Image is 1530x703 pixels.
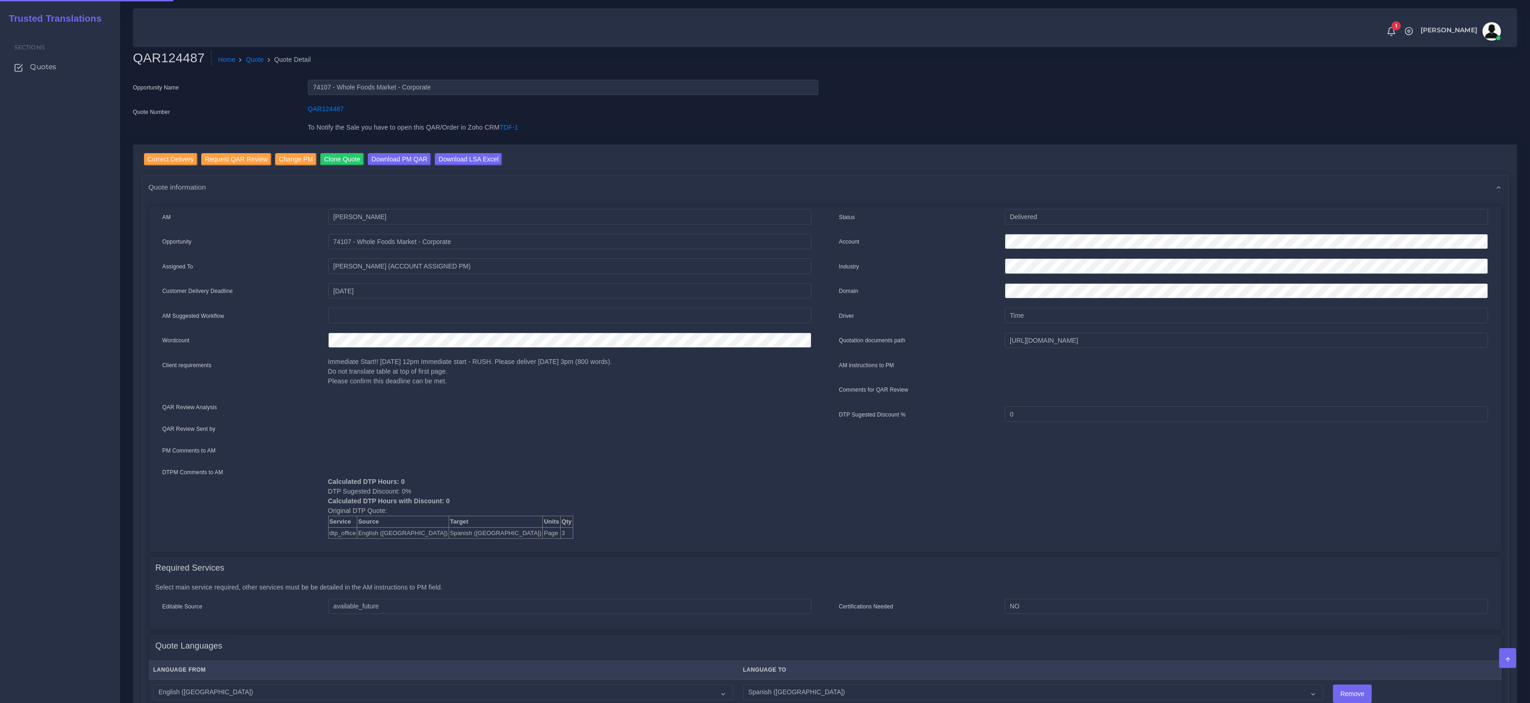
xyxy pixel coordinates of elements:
label: DTP Sugested Discount % [839,411,906,419]
label: Opportunity [162,238,192,246]
h2: Trusted Translations [2,13,102,24]
span: Quote information [149,182,206,192]
p: Select main service required, other services must be be detailed in the AM instructions to PM field. [156,583,1495,592]
li: Quote Detail [264,55,311,65]
input: Request QAR Review [201,153,271,166]
a: Trusted Translations [2,11,102,26]
td: dtp_office [328,527,357,539]
input: Download LSA Excel [435,153,502,166]
td: English ([GEOGRAPHIC_DATA]) [357,527,449,539]
label: Account [839,238,859,246]
span: 1 [1392,21,1401,30]
label: Comments for QAR Review [839,386,908,394]
input: Clone Quote [320,153,364,166]
label: AM Suggested Workflow [162,312,224,320]
a: Quotes [7,57,113,77]
a: Quote [246,55,264,65]
img: avatar [1482,22,1501,41]
a: 1 [1383,26,1399,36]
label: Wordcount [162,336,190,345]
td: Spanish ([GEOGRAPHIC_DATA]) [449,527,543,539]
label: Assigned To [162,262,193,271]
label: Quotation documents path [839,336,906,345]
th: Language To [738,661,1328,679]
div: Quote information [142,175,1508,199]
label: Client requirements [162,361,212,369]
label: Driver [839,312,854,320]
span: [PERSON_NAME] [1421,27,1477,33]
h2: QAR124487 [133,50,211,66]
span: Sections [14,44,45,51]
div: To Notify the Sale you have to open this QAR/Order in Zoho CRM [301,123,825,138]
label: Opportunity Name [133,83,179,92]
h4: Quote Languages [156,641,222,651]
label: Quote Number [133,108,170,116]
th: Service [328,516,357,528]
td: 3 [560,527,573,539]
input: Download PM QAR [368,153,431,166]
label: Editable Source [162,602,203,611]
th: Target [449,516,543,528]
a: Home [218,55,235,65]
b: Calculated DTP Hours with Discount: 0 [328,497,450,505]
h4: Required Services [156,563,224,573]
label: Domain [839,287,858,295]
label: QAR Review Analysis [162,403,217,411]
label: AM instructions to PM [839,361,894,369]
label: Industry [839,262,859,271]
a: [PERSON_NAME]avatar [1416,22,1504,41]
label: AM [162,213,171,221]
td: Page [543,527,560,539]
th: Language From [149,661,738,679]
label: DTPM Comments to AM [162,468,223,477]
label: Status [839,213,855,221]
label: PM Comments to AM [162,447,216,455]
a: TDF-1 [499,124,518,131]
th: Units [543,516,560,528]
label: Certifications Needed [839,602,894,611]
input: Remove [1333,685,1372,703]
th: Source [357,516,449,528]
input: pm [328,258,811,274]
b: Calculated DTP Hours: 0 [328,478,405,485]
label: QAR Review Sent by [162,425,216,433]
input: Change PM [275,153,317,166]
a: QAR124487 [308,105,344,113]
p: Immediate Start!! [DATE] 12pm Immediate start - RUSH. Please deliver [DATE] 3pm (800 words). Do n... [328,357,811,386]
span: Quotes [30,62,56,72]
input: Correct Delivery [144,153,198,166]
div: DTP Sugested Discount: 0% Original DTP Quote: [321,467,818,539]
th: Qty [560,516,573,528]
label: Customer Delivery Deadline [162,287,233,295]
